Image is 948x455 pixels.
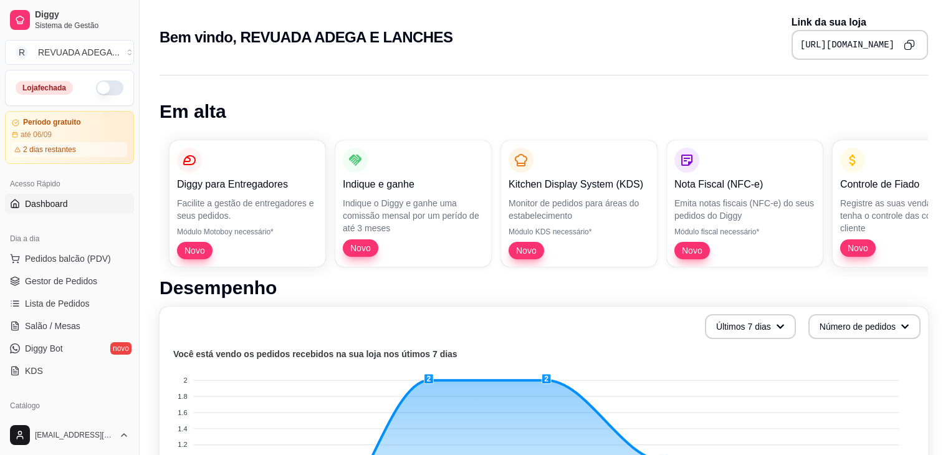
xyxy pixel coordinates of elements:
[674,227,815,237] p: Módulo fiscal necessário*
[180,244,210,257] span: Novo
[5,174,134,194] div: Acesso Rápido
[5,194,134,214] a: Dashboard
[25,297,90,310] span: Lista de Pedidos
[509,227,649,237] p: Módulo KDS necessário*
[674,197,815,222] p: Emita notas fiscais (NFC-e) do seus pedidos do Diggy
[808,314,921,339] button: Número de pedidos
[5,5,134,35] a: DiggySistema de Gestão
[25,275,97,287] span: Gestor de Pedidos
[183,376,187,384] tspan: 2
[792,15,928,30] p: Link da sua loja
[173,349,457,359] text: Você está vendo os pedidos recebidos na sua loja nos útimos 7 dias
[170,140,325,267] button: Diggy para EntregadoresFacilite a gestão de entregadores e seus pedidos.Módulo Motoboy necessário...
[25,342,63,355] span: Diggy Bot
[667,140,823,267] button: Nota Fiscal (NFC-e)Emita notas fiscais (NFC-e) do seus pedidos do DiggyMódulo fiscal necessário*Novo
[674,177,815,192] p: Nota Fiscal (NFC-e)
[5,271,134,291] a: Gestor de Pedidos
[343,177,484,192] p: Indique e ganhe
[177,197,318,222] p: Facilite a gestão de entregadores e seus pedidos.
[705,314,796,339] button: Últimos 7 dias
[160,27,452,47] h2: Bem vindo, REVUADA ADEGA E LANCHES
[511,244,542,257] span: Novo
[5,316,134,336] a: Salão / Mesas
[38,46,120,59] div: REVUADA ADEGA ...
[160,277,928,299] h1: Desempenho
[677,244,707,257] span: Novo
[178,425,187,433] tspan: 1.4
[800,39,894,51] pre: [URL][DOMAIN_NAME]
[35,21,129,31] span: Sistema de Gestão
[5,338,134,358] a: Diggy Botnovo
[25,365,43,377] span: KDS
[5,111,134,164] a: Período gratuitoaté 06/092 dias restantes
[345,242,376,254] span: Novo
[21,130,52,140] article: até 06/09
[509,177,649,192] p: Kitchen Display System (KDS)
[35,430,114,440] span: [EMAIL_ADDRESS][DOMAIN_NAME]
[5,249,134,269] button: Pedidos balcão (PDV)
[16,46,28,59] span: R
[178,409,187,416] tspan: 1.6
[899,35,919,55] button: Copy to clipboard
[178,393,187,400] tspan: 1.8
[25,252,111,265] span: Pedidos balcão (PDV)
[5,420,134,450] button: [EMAIL_ADDRESS][DOMAIN_NAME]
[501,140,657,267] button: Kitchen Display System (KDS)Monitor de pedidos para áreas do estabelecimentoMódulo KDS necessário...
[843,242,873,254] span: Novo
[5,40,134,65] button: Select a team
[25,320,80,332] span: Salão / Mesas
[5,229,134,249] div: Dia a dia
[178,441,187,448] tspan: 1.2
[23,118,81,127] article: Período gratuito
[343,197,484,234] p: Indique o Diggy e ganhe uma comissão mensal por um perído de até 3 meses
[177,177,318,192] p: Diggy para Entregadores
[160,100,928,123] h1: Em alta
[5,396,134,416] div: Catálogo
[23,145,76,155] article: 2 dias restantes
[5,361,134,381] a: KDS
[25,198,68,210] span: Dashboard
[509,197,649,222] p: Monitor de pedidos para áreas do estabelecimento
[5,294,134,314] a: Lista de Pedidos
[16,81,73,95] div: Loja fechada
[177,227,318,237] p: Módulo Motoboy necessário*
[96,80,123,95] button: Alterar Status
[335,140,491,267] button: Indique e ganheIndique o Diggy e ganhe uma comissão mensal por um perído de até 3 mesesNovo
[35,9,129,21] span: Diggy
